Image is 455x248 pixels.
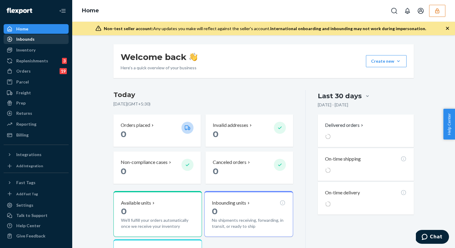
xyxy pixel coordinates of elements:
[57,5,69,17] button: Close Navigation
[4,211,69,220] button: Talk to Support
[16,47,36,53] div: Inventory
[325,189,360,196] p: On-time delivery
[16,233,45,239] div: Give Feedback
[16,223,41,229] div: Help Center
[318,91,362,101] div: Last 30 days
[16,58,48,64] div: Replenishments
[16,191,38,196] div: Add Fast Tag
[4,221,69,231] a: Help Center
[325,122,364,129] button: Delivered orders
[415,5,427,17] button: Open account menu
[318,102,348,108] p: [DATE] - [DATE]
[213,159,246,166] p: Canceled orders
[416,230,449,245] iframe: Opens a widget where you can chat to one of our agents
[113,90,293,100] h3: Today
[4,130,69,140] a: Billing
[82,7,99,14] a: Home
[16,202,33,208] div: Settings
[4,66,69,76] a: Orders19
[443,109,455,140] button: Help Center
[16,212,48,218] div: Talk to Support
[16,132,29,138] div: Billing
[121,52,197,62] h1: Welcome back
[206,152,293,184] button: Canceled orders 0
[4,108,69,118] a: Returns
[4,178,69,187] button: Fast Tags
[16,110,32,116] div: Returns
[4,56,69,66] a: Replenishments3
[212,199,246,206] p: Inbounding units
[212,206,218,216] span: 0
[388,5,400,17] button: Open Search Box
[121,206,127,216] span: 0
[401,5,413,17] button: Open notifications
[104,26,153,31] span: Non-test seller account:
[189,53,197,61] img: hand-wave emoji
[62,58,67,64] div: 3
[16,152,42,158] div: Integrations
[16,79,29,85] div: Parcel
[366,55,407,67] button: Create new
[113,101,293,107] p: [DATE] ( GMT+5:30 )
[4,98,69,108] a: Prep
[4,231,69,241] button: Give Feedback
[213,129,218,139] span: 0
[121,199,151,206] p: Available units
[206,115,293,147] button: Invalid addresses 0
[121,122,150,129] p: Orders placed
[204,191,293,237] button: Inbounding units0No shipments receiving, forwarding, in transit, or ready to ship
[4,45,69,55] a: Inventory
[121,129,126,139] span: 0
[16,100,26,106] div: Prep
[113,191,202,237] button: Available units0We'll fulfill your orders automatically once we receive your inventory
[4,77,69,87] a: Parcel
[4,34,69,44] a: Inbounds
[4,162,69,170] a: Add Integration
[16,121,36,127] div: Reporting
[4,150,69,159] button: Integrations
[16,90,31,96] div: Freight
[325,155,361,162] p: On-time shipping
[121,166,126,176] span: 0
[4,190,69,198] a: Add Fast Tag
[16,163,43,168] div: Add Integration
[60,68,67,74] div: 19
[4,200,69,210] a: Settings
[113,115,201,147] button: Orders placed 0
[121,159,168,166] p: Non-compliance cases
[121,217,194,229] p: We'll fulfill your orders automatically once we receive your inventory
[16,180,36,186] div: Fast Tags
[113,152,201,184] button: Non-compliance cases 0
[16,36,35,42] div: Inbounds
[213,166,218,176] span: 0
[16,68,31,74] div: Orders
[121,65,197,71] p: Here’s a quick overview of your business
[4,119,69,129] a: Reporting
[4,88,69,98] a: Freight
[16,26,28,32] div: Home
[4,24,69,34] a: Home
[104,26,426,32] div: Any updates you make will reflect against the seller's account.
[213,122,248,129] p: Invalid addresses
[212,217,285,229] p: No shipments receiving, forwarding, in transit, or ready to ship
[270,26,426,31] span: International onboarding and inbounding may not work during impersonation.
[7,8,32,14] img: Flexport logo
[77,2,104,20] ol: breadcrumbs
